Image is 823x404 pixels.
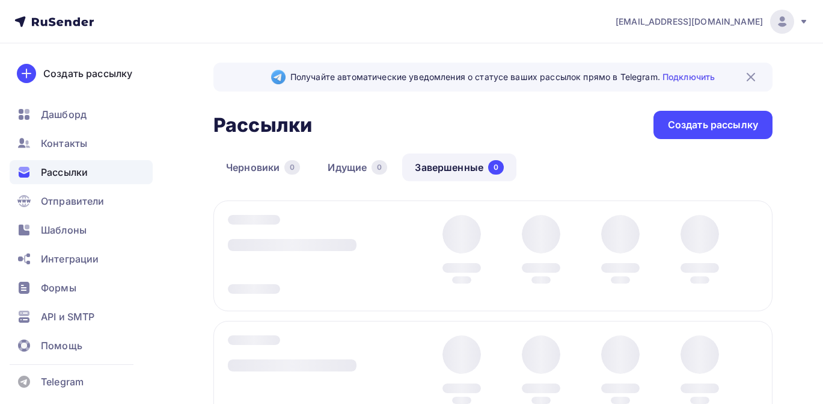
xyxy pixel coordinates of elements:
a: Отправители [10,189,153,213]
img: Telegram [271,70,286,84]
div: Создать рассылку [668,118,758,132]
span: [EMAIL_ADDRESS][DOMAIN_NAME] [616,16,763,28]
a: Идущие0 [315,154,400,181]
span: Помощь [41,338,82,353]
div: 0 [284,160,300,175]
span: Контакты [41,136,87,151]
a: Формы [10,276,153,300]
a: Шаблоны [10,218,153,242]
span: API и SMTP [41,309,94,324]
a: [EMAIL_ADDRESS][DOMAIN_NAME] [616,10,809,34]
span: Получайте автоматические уведомления о статусе ваших рассылок прямо в Telegram. [290,71,715,83]
a: Подключить [662,72,715,82]
span: Рассылки [41,165,88,179]
span: Формы [41,281,76,295]
span: Telegram [41,374,84,389]
a: Рассылки [10,160,153,184]
h2: Рассылки [213,113,312,137]
span: Дашборд [41,107,87,122]
a: Черновики0 [213,154,313,181]
span: Шаблоны [41,223,87,237]
div: 0 [372,160,387,175]
a: Дашборд [10,102,153,126]
span: Отправители [41,194,105,208]
a: Контакты [10,131,153,155]
span: Интеграции [41,252,99,266]
div: Создать рассылку [43,66,132,81]
a: Завершенные0 [402,154,516,181]
div: 0 [488,160,504,175]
